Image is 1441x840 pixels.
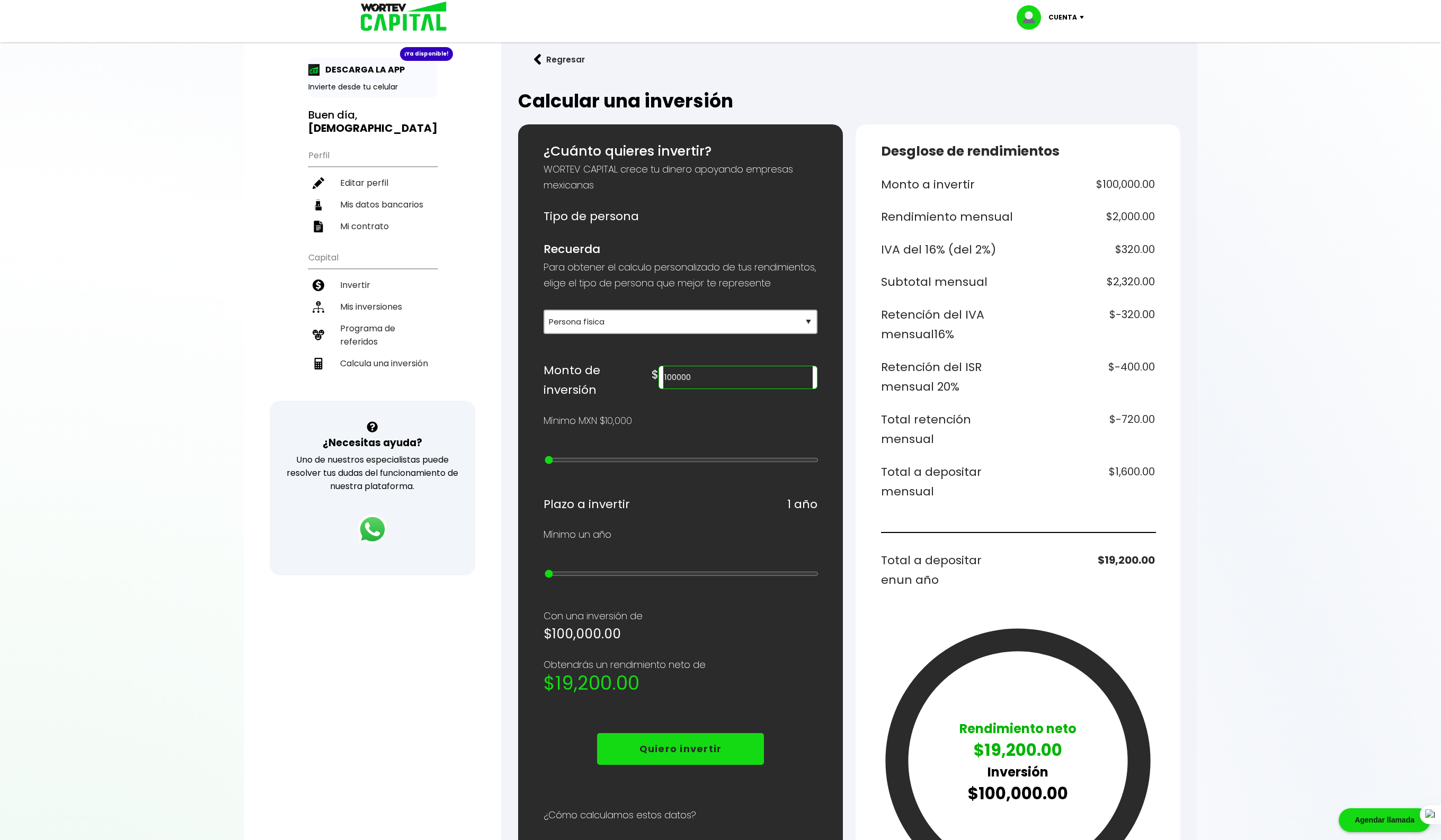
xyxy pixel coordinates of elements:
[313,221,324,232] img: contrato-icon.f2db500c.svg
[308,274,437,296] a: Invertir
[518,46,1180,74] a: flecha izquierdaRegresar
[544,239,817,259] h6: Recuerda
[1017,5,1048,30] img: profile-image
[308,296,437,318] a: Mis inversiones
[544,657,817,673] p: Obtendrás un rendimiento neto de
[959,781,1077,806] p: $100,000.00
[544,141,817,161] h5: ¿Cuánto quieres invertir?
[1077,16,1091,19] img: icon-down
[313,329,324,341] img: recomiendanos-icon.9b8e9327.svg
[881,207,1014,227] h6: Rendimiento mensual
[1022,175,1155,195] h6: $100,000.00
[1022,272,1155,292] h6: $2,320.00
[313,199,324,211] img: datos-icon.10cf9172.svg
[959,738,1077,763] p: $19,200.00
[1022,305,1155,345] h6: $-320.00
[1339,808,1430,832] div: Agendar llamada
[544,413,632,429] p: Mínimo MXN $10,000
[1022,550,1155,590] h6: $19,200.00
[881,462,1014,502] h6: Total a depositar mensual
[544,673,817,694] h2: $19,200.00
[320,63,405,76] p: DESCARGA LA APP
[544,624,817,644] h5: $100,000.00
[881,141,1155,161] h5: Desglose de rendimientos
[313,177,324,189] img: editar-icon.952d3147.svg
[1022,410,1155,449] h6: $-720.00
[518,91,1180,112] h2: Calcular una inversión
[881,410,1014,449] h6: Total retención mensual
[1048,10,1077,25] p: Cuenta
[597,733,764,765] button: Quiero invertir
[358,514,387,544] img: logos_whatsapp-icon.242b2217.svg
[308,246,437,401] ul: Capital
[518,46,601,74] button: Regresar
[308,353,437,374] a: Calcula una inversión
[308,143,437,237] ul: Perfil
[308,318,437,353] a: Programa de referidos
[881,550,1014,590] h6: Total a depositar en un año
[534,54,541,65] img: flecha izquierda
[544,259,817,291] p: Para obtener el calculo personalizado de tus rendimientos, elige el tipo de persona que mejor te ...
[544,608,817,624] p: Con una inversión de
[1022,462,1155,502] h6: $1,600.00
[323,435,422,450] h3: ¿Necesitas ayuda?
[544,527,611,543] p: Mínimo un año
[881,272,1014,292] h6: Subtotal mensual
[881,175,1014,195] h6: Monto a invertir
[959,719,1077,738] p: Rendimiento neto
[544,807,817,823] p: ¿Cómo calculamos estos datos?
[544,360,652,400] h6: Monto de inversión
[308,109,437,135] h3: Buen día,
[544,206,817,227] h6: Tipo de persona
[308,121,438,136] b: [DEMOGRAPHIC_DATA]
[308,82,437,93] p: Invierte desde tu celular
[639,741,722,757] p: Quiero invertir
[308,194,437,215] a: Mis datos bancarios
[652,365,659,385] h6: $
[1022,207,1155,227] h6: $2,000.00
[308,172,437,194] a: Editar perfil
[881,305,1014,345] h6: Retención del IVA mensual 16%
[959,763,1077,781] p: Inversión
[787,494,817,514] h6: 1 año
[308,64,320,76] img: app-icon
[313,279,324,291] img: invertir-icon.b3b967d7.svg
[283,453,462,493] p: Uno de nuestros especialistas puede resolver tus dudas del funcionamiento de nuestra plataforma.
[544,161,817,193] p: WORTEV CAPITAL crece tu dinero apoyando empresas mexicanas
[544,494,630,514] h6: Plazo a invertir
[881,240,1014,260] h6: IVA del 16% (del 2%)
[1022,240,1155,260] h6: $320.00
[400,47,453,61] div: ¡Ya disponible!
[313,301,324,313] img: inversiones-icon.6695dc30.svg
[1022,357,1155,397] h6: $-400.00
[881,357,1014,397] h6: Retención del ISR mensual 20%
[308,215,437,237] a: Mi contrato
[313,358,324,369] img: calculadora-icon.17d418c4.svg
